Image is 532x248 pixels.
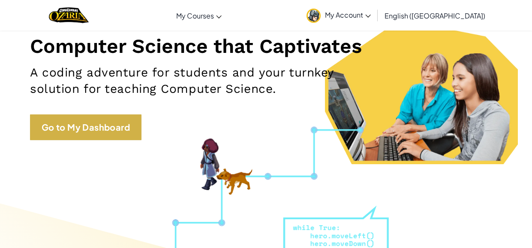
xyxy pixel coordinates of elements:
[172,4,226,27] a: My Courses
[380,4,490,27] a: English ([GEOGRAPHIC_DATA])
[30,114,141,140] a: Go to My Dashboard
[385,11,485,20] span: English ([GEOGRAPHIC_DATA])
[302,2,375,29] a: My Account
[30,64,346,97] h2: A coding adventure for students and your turnkey solution for teaching Computer Science.
[49,6,89,24] img: Home
[176,11,214,20] span: My Courses
[30,34,502,58] h1: Computer Science that Captivates
[325,10,371,19] span: My Account
[49,6,89,24] a: Ozaria by CodeCombat logo
[307,9,321,23] img: avatar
